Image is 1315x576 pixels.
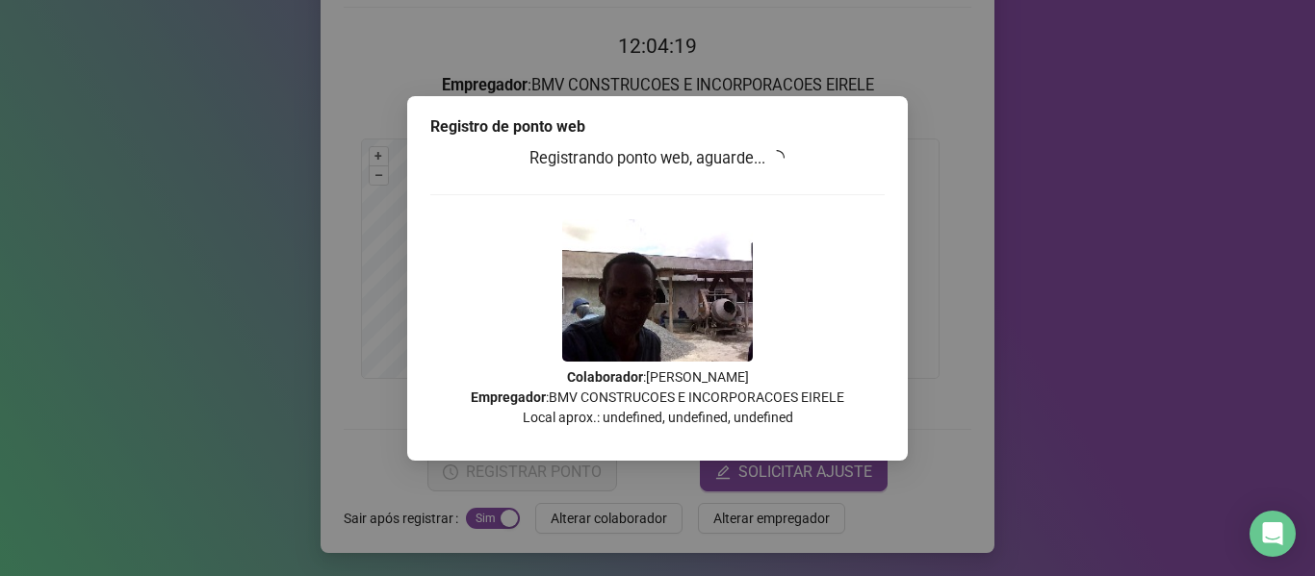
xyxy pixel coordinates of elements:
[430,146,885,171] h3: Registrando ponto web, aguarde...
[471,389,546,405] strong: Empregador
[430,115,885,138] div: Registro de ponto web
[1250,511,1296,557] div: Open Intercom Messenger
[567,369,643,385] strong: Colaborador
[769,150,785,165] span: loading
[430,367,885,428] p: : [PERSON_NAME] : BMV CONSTRUCOES E INCORPORACOES EIRELE Local aprox.: undefined, undefined, unde...
[562,219,753,362] img: 2Q==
